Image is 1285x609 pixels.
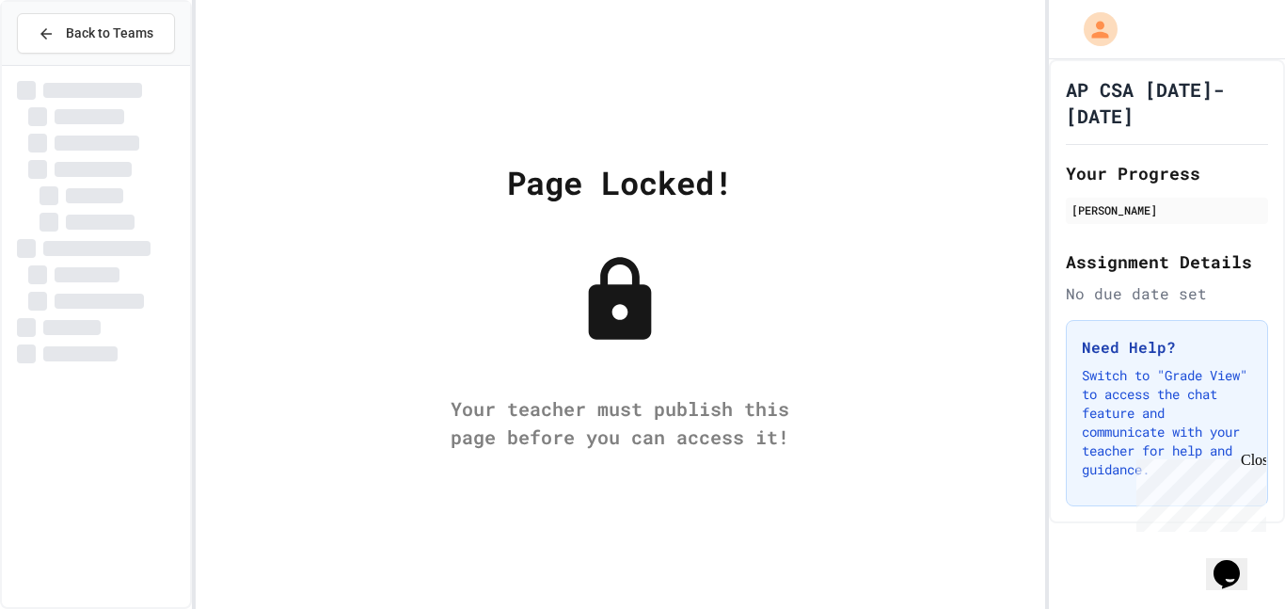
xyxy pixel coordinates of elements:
[1129,452,1266,532] iframe: chat widget
[1066,76,1268,129] h1: AP CSA [DATE]-[DATE]
[8,8,130,120] div: Chat with us now!Close
[66,24,153,43] span: Back to Teams
[432,394,808,451] div: Your teacher must publish this page before you can access it!
[1066,248,1268,275] h2: Assignment Details
[507,158,733,206] div: Page Locked!
[1071,201,1262,218] div: [PERSON_NAME]
[1082,366,1252,479] p: Switch to "Grade View" to access the chat feature and communicate with your teacher for help and ...
[17,13,175,54] button: Back to Teams
[1064,8,1122,51] div: My Account
[1082,336,1252,359] h3: Need Help?
[1066,160,1268,186] h2: Your Progress
[1066,282,1268,305] div: No due date set
[1206,534,1266,590] iframe: chat widget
